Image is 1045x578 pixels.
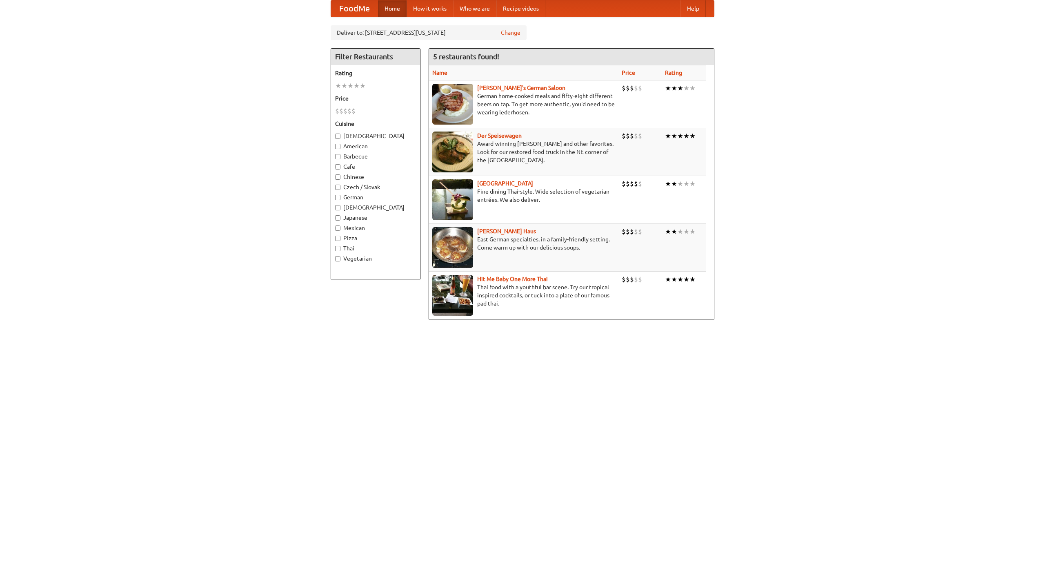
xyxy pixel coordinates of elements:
li: $ [626,132,630,141]
li: ★ [671,84,677,93]
li: ★ [683,227,689,236]
input: Cafe [335,164,340,170]
li: ★ [683,179,689,188]
p: East German specialties, in a family-friendly setting. Come warm up with our delicious soups. [432,235,615,252]
input: [DEMOGRAPHIC_DATA] [335,205,340,210]
label: Cafe [335,163,416,171]
li: $ [630,132,634,141]
li: ★ [671,132,677,141]
a: Der Speisewagen [477,132,522,139]
label: Barbecue [335,152,416,161]
input: Pizza [335,236,340,241]
p: Thai food with a youthful bar scene. Try our tropical inspired cocktails, or tuck into a plate of... [432,283,615,308]
input: Czech / Slovak [335,185,340,190]
li: $ [634,275,638,284]
a: [PERSON_NAME]'s German Saloon [477,85,565,91]
label: German [335,193,416,201]
li: ★ [354,81,360,90]
li: $ [630,275,634,284]
li: ★ [689,132,696,141]
li: $ [622,227,626,236]
a: How it works [407,0,453,17]
input: Barbecue [335,154,340,159]
li: ★ [665,132,671,141]
li: ★ [689,227,696,236]
div: Deliver to: [STREET_ADDRESS][US_STATE] [331,25,527,40]
li: ★ [677,84,683,93]
a: Hit Me Baby One More Thai [477,276,548,282]
p: Award-winning [PERSON_NAME] and other favorites. Look for our restored food truck in the NE corne... [432,140,615,164]
li: $ [630,227,634,236]
input: American [335,144,340,149]
label: [DEMOGRAPHIC_DATA] [335,203,416,212]
input: Chinese [335,174,340,180]
li: ★ [683,84,689,93]
li: ★ [677,132,683,141]
li: $ [630,179,634,188]
li: ★ [665,84,671,93]
p: Fine dining Thai-style. Wide selection of vegetarian entrées. We also deliver. [432,187,615,204]
a: Recipe videos [496,0,545,17]
li: $ [626,275,630,284]
label: Thai [335,244,416,252]
img: speisewagen.jpg [432,132,473,172]
input: German [335,195,340,200]
b: [PERSON_NAME] Haus [477,228,536,234]
li: $ [622,275,626,284]
li: $ [626,84,630,93]
li: $ [634,132,638,141]
input: [DEMOGRAPHIC_DATA] [335,134,340,139]
li: ★ [335,81,341,90]
li: ★ [677,179,683,188]
p: German home-cooked meals and fifty-eight different beers on tap. To get more authentic, you'd nee... [432,92,615,116]
label: Japanese [335,214,416,222]
li: $ [622,84,626,93]
li: $ [343,107,347,116]
a: FoodMe [331,0,378,17]
img: satay.jpg [432,179,473,220]
li: ★ [677,275,683,284]
li: $ [351,107,356,116]
input: Vegetarian [335,256,340,261]
a: [GEOGRAPHIC_DATA] [477,180,533,187]
li: ★ [347,81,354,90]
a: Change [501,29,520,37]
li: $ [626,179,630,188]
li: $ [638,179,642,188]
li: ★ [689,179,696,188]
li: $ [347,107,351,116]
li: $ [638,132,642,141]
label: Czech / Slovak [335,183,416,191]
li: $ [622,132,626,141]
input: Japanese [335,215,340,221]
li: ★ [671,227,677,236]
li: $ [638,227,642,236]
label: American [335,142,416,150]
h5: Cuisine [335,120,416,128]
label: Pizza [335,234,416,242]
li: $ [335,107,339,116]
h4: Filter Restaurants [331,49,420,65]
a: Name [432,69,447,76]
li: ★ [665,275,671,284]
a: Home [378,0,407,17]
li: $ [634,179,638,188]
li: ★ [671,179,677,188]
a: Rating [665,69,682,76]
img: kohlhaus.jpg [432,227,473,268]
input: Thai [335,246,340,251]
label: Mexican [335,224,416,232]
label: [DEMOGRAPHIC_DATA] [335,132,416,140]
h5: Rating [335,69,416,77]
img: babythai.jpg [432,275,473,316]
a: Who we are [453,0,496,17]
li: ★ [689,84,696,93]
li: $ [622,179,626,188]
li: ★ [665,179,671,188]
label: Chinese [335,173,416,181]
li: ★ [683,275,689,284]
ng-pluralize: 5 restaurants found! [433,53,499,60]
li: $ [339,107,343,116]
